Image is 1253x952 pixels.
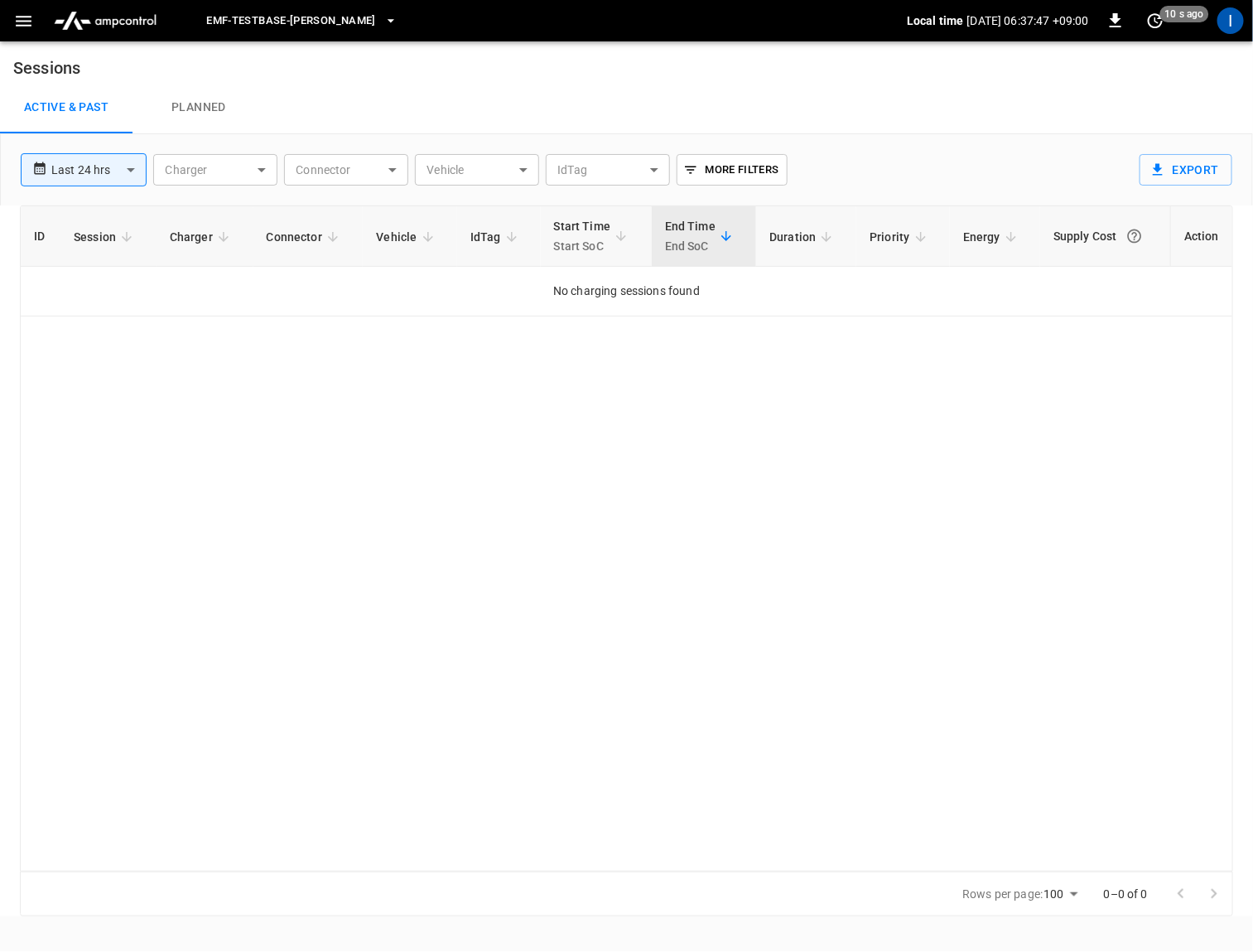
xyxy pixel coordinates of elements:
span: Session [74,227,137,247]
button: eMF-Testbase-[PERSON_NAME] [200,5,404,37]
p: Start SoC [554,236,611,256]
span: Priority [870,227,931,247]
p: Rows per page: [962,886,1043,902]
span: Connector [267,227,344,247]
p: End SoC [665,236,716,256]
p: [DATE] 06:37:47 +09:00 [967,12,1089,29]
button: More Filters [677,154,787,186]
th: ID [21,206,60,267]
div: End Time [665,216,716,256]
span: Start TimeStart SoC [554,216,633,256]
div: Supply Cost [1053,221,1157,251]
a: Planned [133,81,265,134]
table: sessions table [21,206,1232,317]
div: profile-icon [1217,7,1244,34]
span: End TimeEnd SoC [665,216,737,256]
span: IdTag [470,227,523,247]
p: Local time [907,12,964,29]
img: ampcontrol.io logo [47,5,163,36]
span: 10 s ago [1160,6,1209,22]
td: No charging sessions found [21,267,1232,317]
div: sessions table [20,205,1233,872]
div: Start Time [554,216,611,256]
span: Energy [963,227,1022,247]
p: 0–0 of 0 [1104,886,1148,902]
button: Export [1140,154,1232,186]
span: Vehicle [376,227,438,247]
div: Last 24 hrs [51,154,147,186]
button: set refresh interval [1142,7,1169,34]
span: Duration [769,227,837,247]
button: The cost of your charging session based on your supply rates [1120,221,1149,251]
th: Action [1170,206,1232,267]
span: Charger [170,227,234,247]
div: 100 [1043,882,1083,906]
span: eMF-Testbase-[PERSON_NAME] [206,12,376,31]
